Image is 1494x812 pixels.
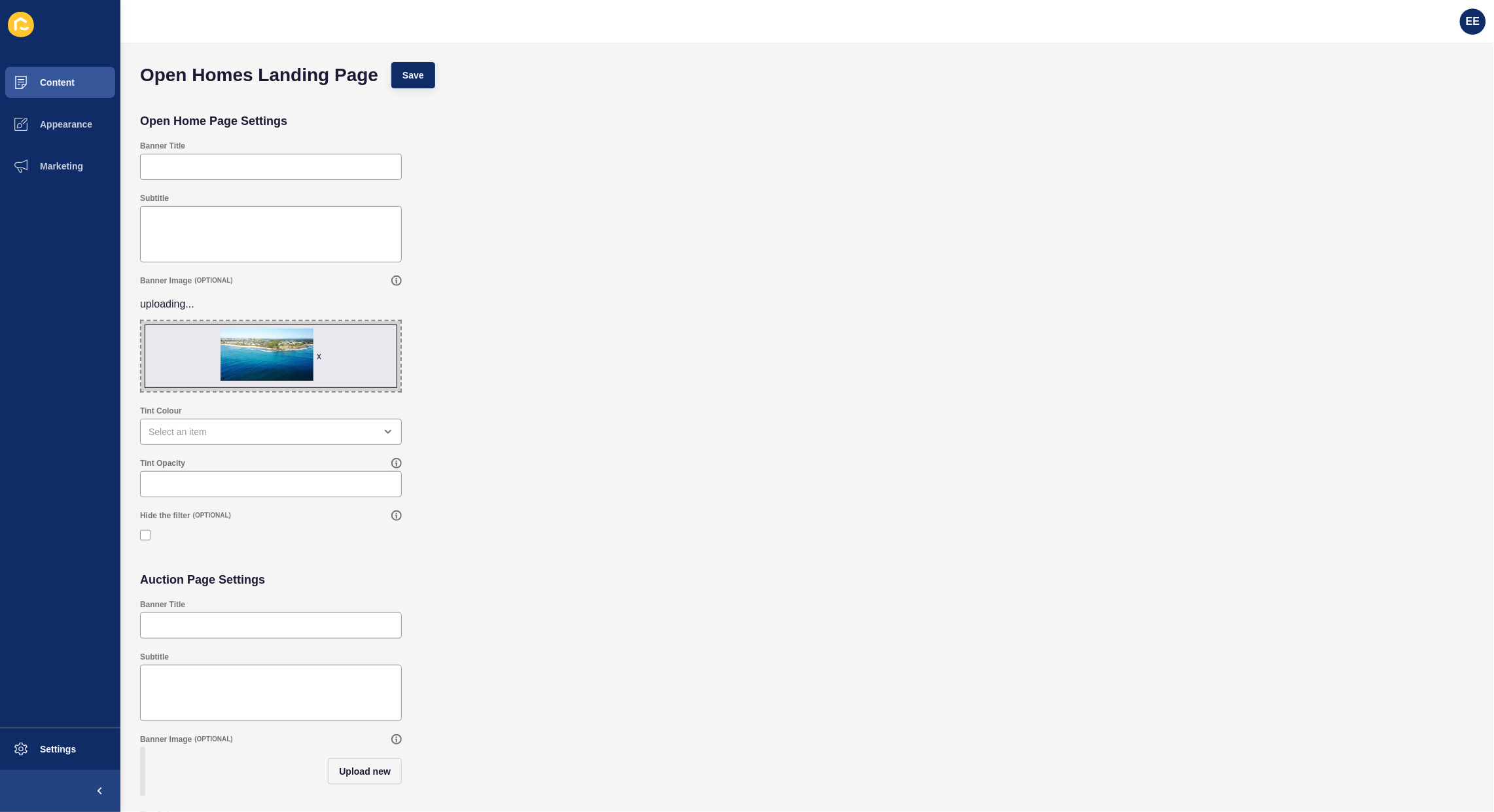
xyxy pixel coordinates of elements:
h1: Open Homes Landing Page [140,69,378,82]
h2: Open Home Page Settings [140,115,287,128]
label: Hide the filter [140,510,190,521]
div: x [317,349,321,362]
h2: Auction Page Settings [140,573,265,586]
label: Tint Opacity [140,458,185,468]
label: Banner Title [140,141,185,151]
span: (OPTIONAL) [194,276,232,285]
label: Banner Title [140,599,185,610]
p: uploading... [140,289,402,320]
span: Upload new [339,765,391,778]
label: Subtitle [140,193,169,203]
label: Subtitle [140,652,169,662]
div: open menu [140,419,402,445]
label: Tint Colour [140,406,182,416]
button: Save [391,62,435,88]
button: Upload new [328,758,402,785]
span: Save [402,69,424,82]
span: (OPTIONAL) [193,511,231,520]
label: Banner Image [140,734,192,745]
span: EE [1466,15,1480,28]
label: Banner Image [140,275,192,286]
span: (OPTIONAL) [194,735,232,744]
